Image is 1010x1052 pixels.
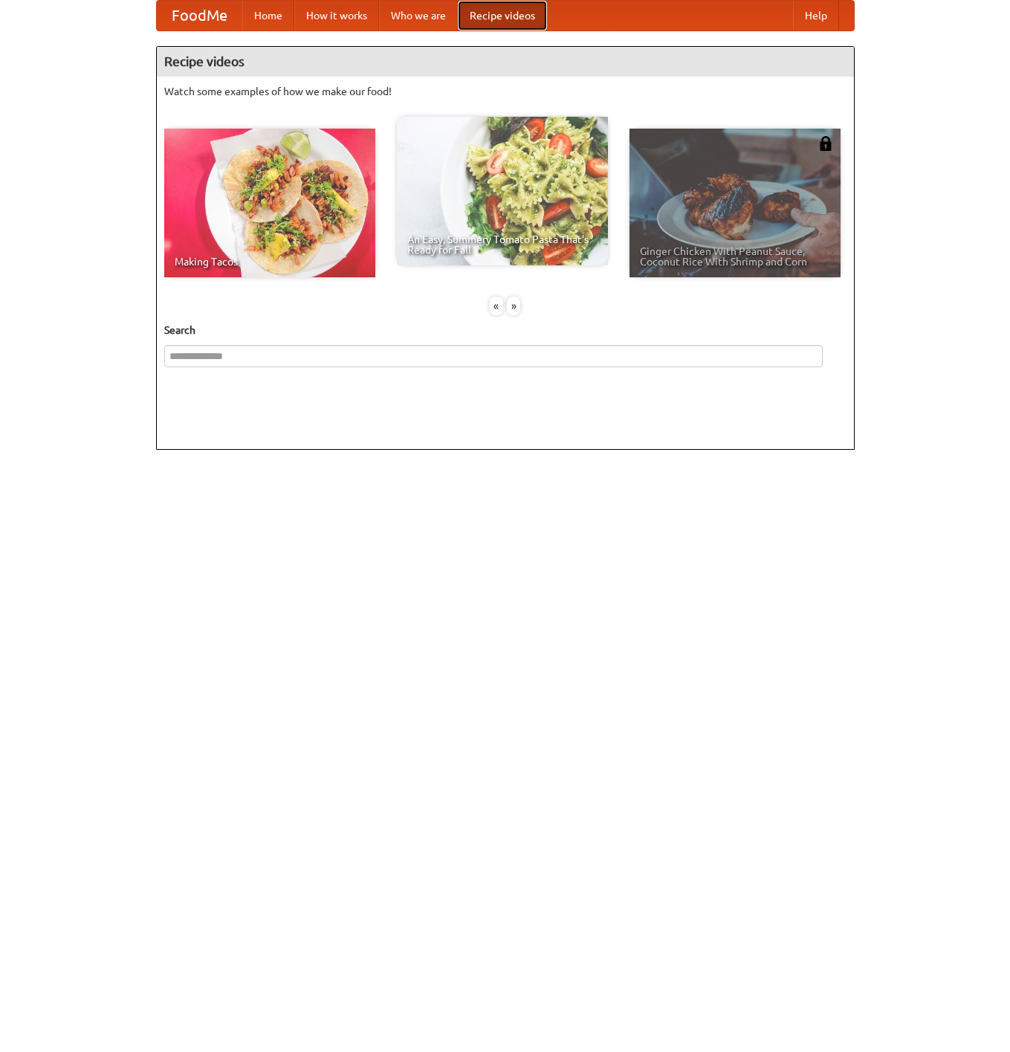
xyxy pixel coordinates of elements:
span: Making Tacos [175,256,365,267]
h5: Search [164,323,846,338]
h4: Recipe videos [157,47,854,77]
a: Who we are [379,1,458,30]
img: 483408.png [818,136,833,151]
a: Recipe videos [458,1,547,30]
p: Watch some examples of how we make our food! [164,84,846,99]
a: An Easy, Summery Tomato Pasta That's Ready for Fall [397,117,608,265]
span: An Easy, Summery Tomato Pasta That's Ready for Fall [407,234,598,255]
a: Making Tacos [164,129,375,277]
a: Help [793,1,839,30]
div: « [490,297,503,315]
a: FoodMe [157,1,242,30]
div: » [507,297,520,315]
a: How it works [294,1,379,30]
a: Home [242,1,294,30]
